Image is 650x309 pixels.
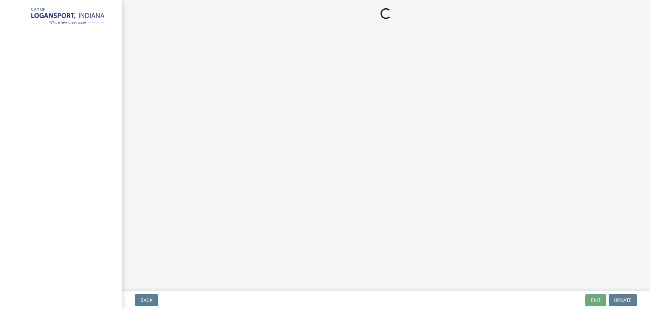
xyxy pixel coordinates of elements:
[614,297,631,303] span: Update
[585,294,606,306] button: Exit
[135,294,158,306] button: Back
[140,297,153,303] span: Back
[609,294,637,306] button: Update
[14,7,111,26] img: City of Logansport, Indiana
